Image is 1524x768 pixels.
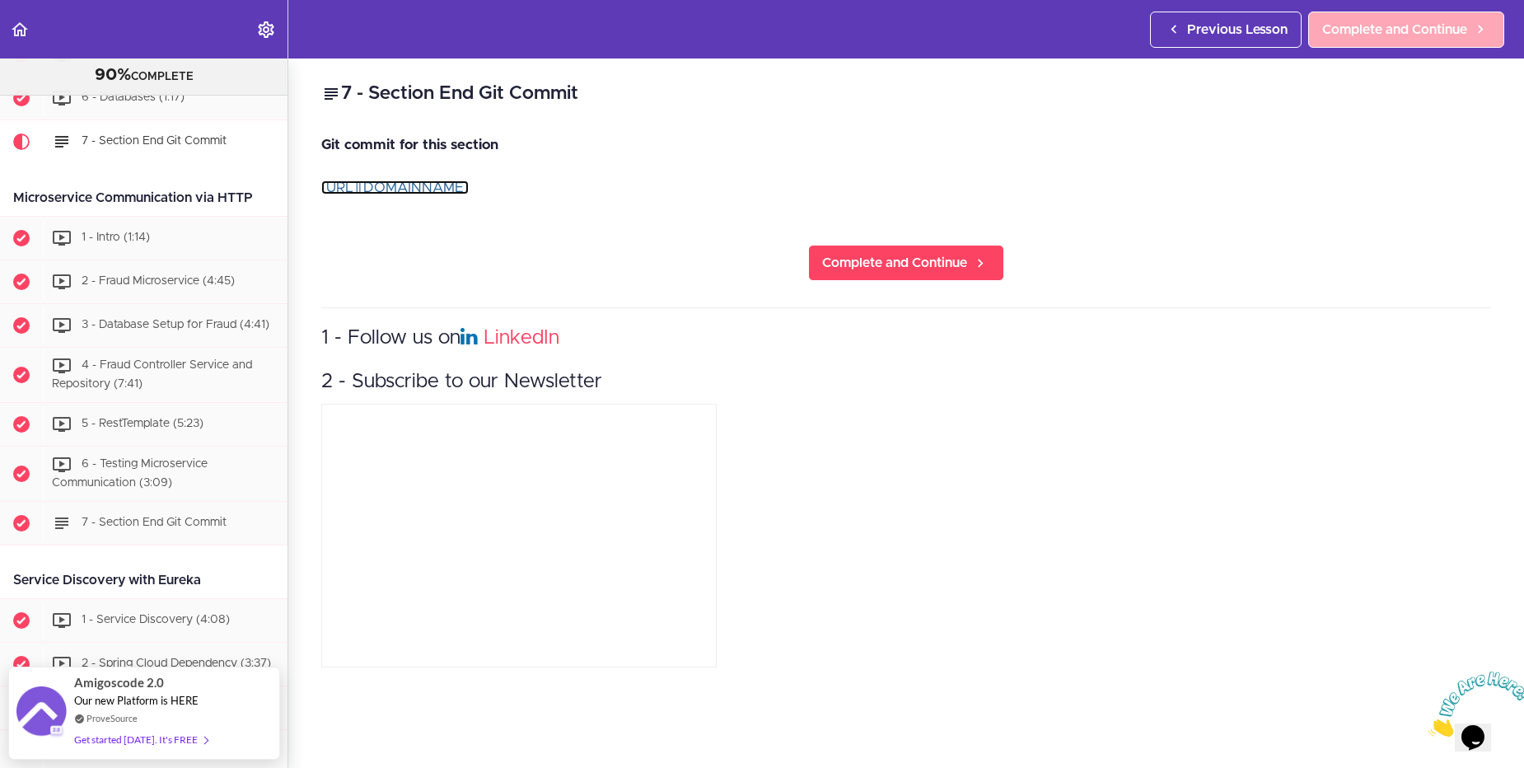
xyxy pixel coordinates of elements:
[74,673,164,692] span: Amigoscode 2.0
[321,80,1491,108] h2: 7 - Section End Git Commit
[1150,12,1302,48] a: Previous Lesson
[321,325,1491,352] h3: 1 - Follow us on
[52,360,252,391] span: 4 - Fraud Controller Service and Repository (7:41)
[74,730,208,749] div: Get started [DATE]. It's FREE
[52,458,208,489] span: 6 - Testing Microservice Communication (3:09)
[82,136,227,148] span: 7 - Section End Git Commit
[16,686,66,740] img: provesource social proof notification image
[1322,20,1467,40] span: Complete and Continue
[21,65,267,87] div: COMPLETE
[82,92,185,104] span: 6 - Databases (1:17)
[82,517,227,528] span: 7 - Section End Git Commit
[82,418,203,429] span: 5 - RestTemplate (5:23)
[82,232,150,244] span: 1 - Intro (1:14)
[321,368,1491,396] h3: 2 - Subscribe to our Newsletter
[321,180,469,194] a: [URL][DOMAIN_NAME]
[82,614,230,625] span: 1 - Service Discovery (4:08)
[82,658,271,669] span: 2 - Spring Cloud Dependency (3:37)
[7,7,109,72] img: Chat attention grabber
[1422,665,1524,743] iframe: chat widget
[82,320,269,331] span: 3 - Database Setup for Fraud (4:41)
[321,138,498,152] strong: Git commit for this section
[808,245,1004,281] a: Complete and Continue
[82,276,235,288] span: 2 - Fraud Microservice (4:45)
[74,694,199,707] span: Our new Platform is HERE
[484,328,559,348] a: LinkedIn
[95,67,131,83] span: 90%
[1308,12,1504,48] a: Complete and Continue
[86,711,138,725] a: ProveSource
[256,20,276,40] svg: Settings Menu
[1187,20,1288,40] span: Previous Lesson
[10,20,30,40] svg: Back to course curriculum
[822,253,967,273] span: Complete and Continue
